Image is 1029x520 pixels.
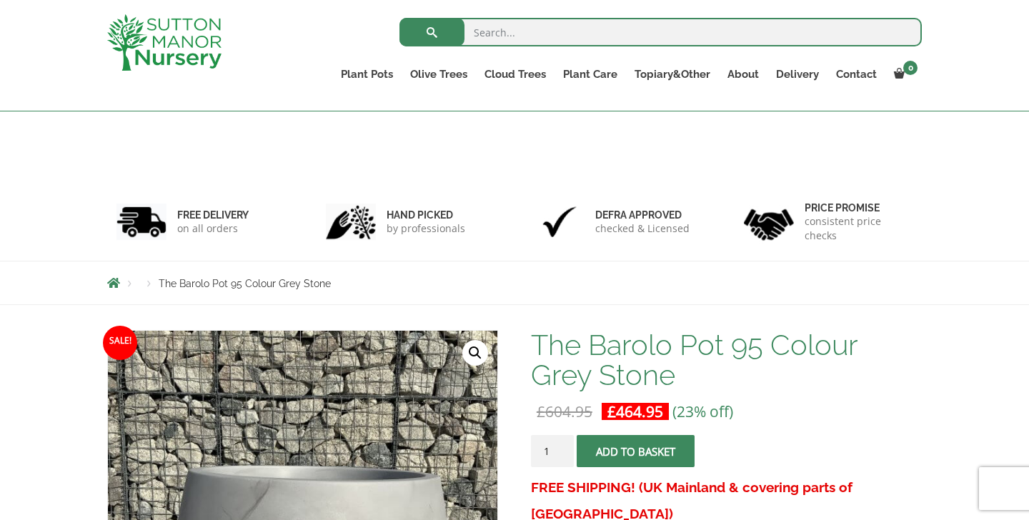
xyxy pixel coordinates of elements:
[399,18,922,46] input: Search...
[159,278,331,289] span: The Barolo Pot 95 Colour Grey Stone
[107,14,222,71] img: logo
[116,204,166,240] img: 1.jpg
[387,221,465,236] p: by professionals
[177,209,249,221] h6: FREE DELIVERY
[672,401,733,421] span: (23% off)
[607,401,663,421] bdi: 464.95
[577,435,695,467] button: Add to basket
[744,200,794,244] img: 4.jpg
[595,209,690,221] h6: Defra approved
[103,326,137,360] span: Sale!
[387,209,465,221] h6: hand picked
[332,64,402,84] a: Plant Pots
[607,401,616,421] span: £
[595,221,690,236] p: checked & Licensed
[531,330,922,390] h1: The Barolo Pot 95 Colour Grey Stone
[462,340,488,366] a: View full-screen image gallery
[626,64,719,84] a: Topiary&Other
[537,401,545,421] span: £
[903,61,918,75] span: 0
[531,435,574,467] input: Product quantity
[177,221,249,236] p: on all orders
[767,64,827,84] a: Delivery
[719,64,767,84] a: About
[535,204,585,240] img: 3.jpg
[402,64,476,84] a: Olive Trees
[326,204,376,240] img: 2.jpg
[805,214,913,243] p: consistent price checks
[885,64,922,84] a: 0
[107,277,922,289] nav: Breadcrumbs
[476,64,555,84] a: Cloud Trees
[827,64,885,84] a: Contact
[555,64,626,84] a: Plant Care
[537,401,592,421] bdi: 604.95
[805,201,913,214] h6: Price promise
